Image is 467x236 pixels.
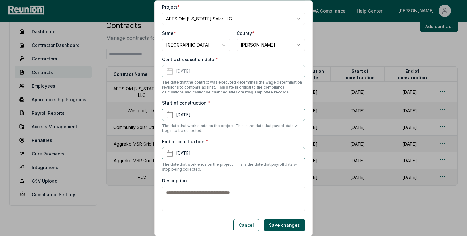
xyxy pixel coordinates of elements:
[162,100,210,106] label: Start of construction
[237,30,255,36] label: County
[162,147,305,159] button: [DATE]
[162,4,180,10] label: Project
[162,56,218,63] label: Contract execution date
[162,162,305,172] p: The date that work ends on the project. This is the date that payroll data will stop being collec...
[233,219,259,231] button: Cancel
[162,123,305,133] p: The date that work starts on the project. This is the date that payroll data will begin to be col...
[162,109,305,121] button: [DATE]
[162,30,176,36] label: State
[162,80,302,94] span: The date that the contract was executed determines the wage determination revisions to compare ag...
[162,85,290,94] span: This date is critical to the compliance calculations and cannot be changed after creating employe...
[162,138,208,145] label: End of construction
[162,178,187,183] label: Description
[264,219,305,231] button: Save changes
